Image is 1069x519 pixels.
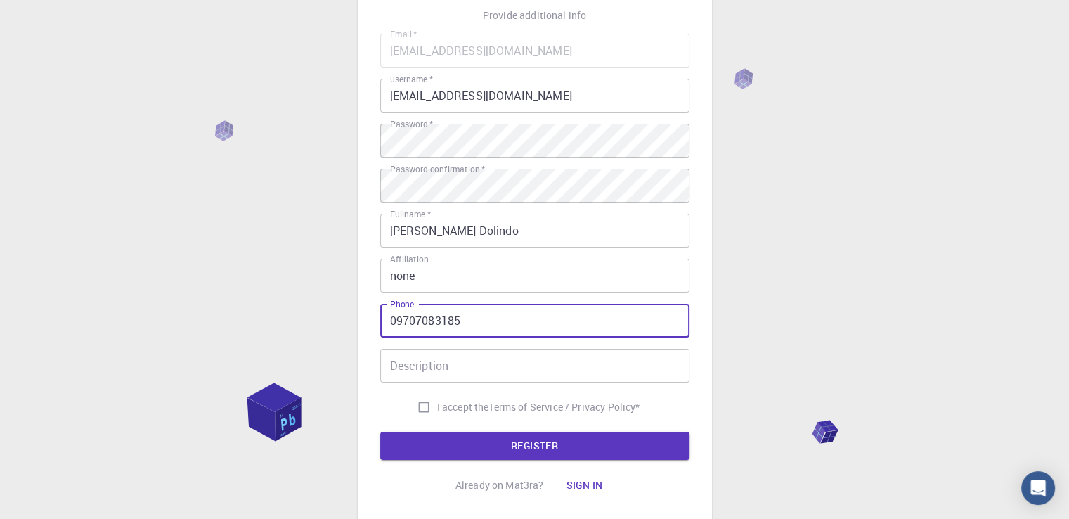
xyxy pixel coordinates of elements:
label: Fullname [390,208,431,220]
button: Sign in [555,471,614,499]
label: Password confirmation [390,163,485,175]
p: Already on Mat3ra? [455,478,544,492]
a: Terms of Service / Privacy Policy* [488,400,640,414]
span: I accept the [437,400,489,414]
label: Password [390,118,433,130]
p: Terms of Service / Privacy Policy * [488,400,640,414]
label: Affiliation [390,253,428,265]
label: Email [390,28,417,40]
div: Open Intercom Messenger [1021,471,1055,505]
label: Phone [390,298,414,310]
p: Provide additional info [483,8,586,23]
label: username [390,73,433,85]
button: REGISTER [380,432,689,460]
